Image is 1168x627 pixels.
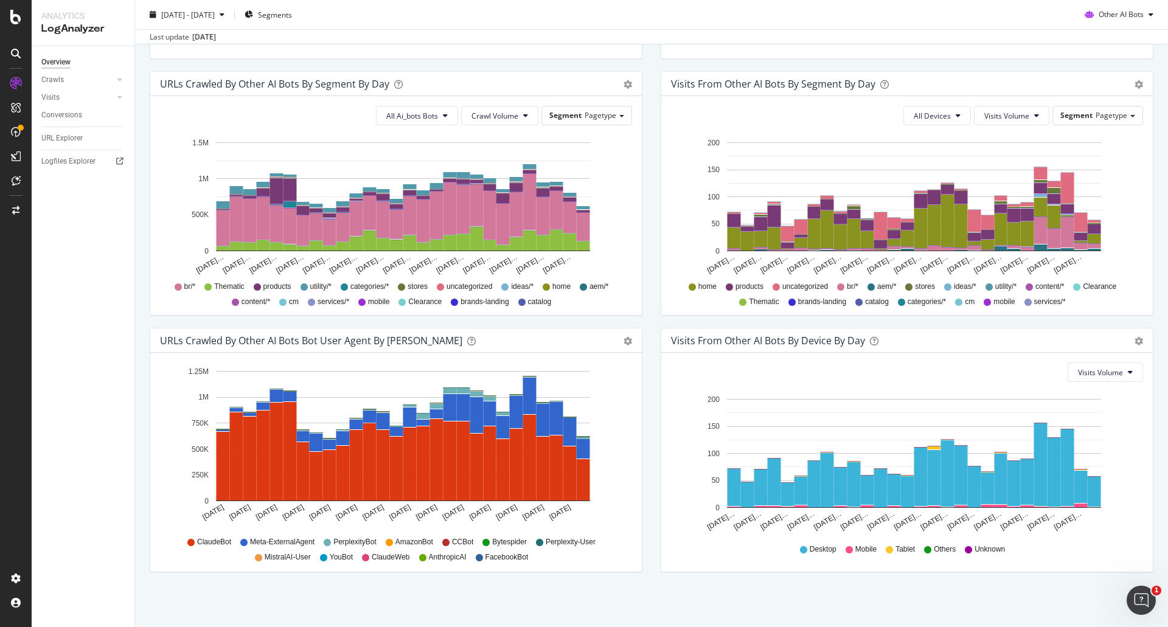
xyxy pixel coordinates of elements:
[707,139,720,147] text: 200
[485,552,529,563] span: FacebookBot
[1096,110,1127,120] span: Pagetype
[915,282,935,292] span: stores
[995,282,1017,292] span: utility/*
[204,247,209,255] text: 0
[585,110,616,120] span: Pagetype
[240,5,297,24] button: Segments
[715,504,720,512] text: 0
[160,362,628,532] svg: A chart.
[258,9,292,19] span: Segments
[214,282,244,292] span: Thematic
[698,282,717,292] span: home
[386,111,438,121] span: All Ai_bots Bots
[1078,367,1123,378] span: Visits Volume
[41,155,126,168] a: Logfiles Explorer
[1060,110,1093,120] span: Segment
[361,503,385,522] text: [DATE]
[707,193,720,201] text: 100
[408,297,442,307] span: Clearance
[281,503,305,522] text: [DATE]
[368,297,389,307] span: mobile
[228,503,252,522] text: [DATE]
[521,503,546,522] text: [DATE]
[914,111,951,121] span: All Devices
[671,135,1139,276] svg: A chart.
[41,74,64,86] div: Crawls
[41,91,114,104] a: Visits
[984,111,1029,121] span: Visits Volume
[452,537,473,547] span: CCBot
[1135,337,1143,345] div: gear
[511,282,534,292] span: ideas/*
[1135,80,1143,89] div: gear
[546,537,596,547] span: Perplexity-User
[189,367,209,376] text: 1.25M
[429,552,467,563] span: AnthropicAI
[198,175,209,183] text: 1M
[350,282,389,292] span: categories/*
[318,297,349,307] span: services/*
[150,32,216,43] div: Last update
[735,282,763,292] span: products
[335,503,359,522] text: [DATE]
[160,135,628,276] svg: A chart.
[671,392,1139,533] div: A chart.
[192,211,209,220] text: 500K
[395,537,433,547] span: AmazonBot
[707,165,720,174] text: 150
[41,74,114,86] a: Crawls
[414,503,439,522] text: [DATE]
[715,247,720,255] text: 0
[160,334,462,347] div: URLs Crawled by Other AI Bots bot User Agent By [PERSON_NAME]
[263,282,291,292] span: products
[865,297,889,307] span: catalog
[41,56,71,69] div: Overview
[707,395,720,404] text: 200
[903,106,971,125] button: All Devices
[447,282,492,292] span: uncategorized
[492,537,527,547] span: Bytespider
[974,106,1049,125] button: Visits Volume
[376,106,458,125] button: All Ai_bots Bots
[671,78,875,90] div: Visits from Other AI Bots By Segment By Day
[934,544,956,555] span: Others
[461,106,538,125] button: Crawl Volume
[161,9,215,19] span: [DATE] - [DATE]
[1035,282,1064,292] span: content/*
[624,80,632,89] div: gear
[41,56,126,69] a: Overview
[624,337,632,345] div: gear
[254,503,279,522] text: [DATE]
[589,282,608,292] span: aem/*
[1080,5,1158,24] button: Other AI Bots
[197,537,231,547] span: ClaudeBot
[468,503,492,522] text: [DATE]
[810,544,836,555] span: Desktop
[712,220,720,228] text: 50
[495,503,519,522] text: [DATE]
[965,297,975,307] span: cm
[192,471,209,479] text: 250K
[461,297,509,307] span: brands-landing
[308,503,332,522] text: [DATE]
[310,282,332,292] span: utility/*
[441,503,465,522] text: [DATE]
[993,297,1015,307] span: mobile
[192,139,209,147] text: 1.5M
[954,282,976,292] span: ideas/*
[192,32,216,43] div: [DATE]
[782,282,828,292] span: uncategorized
[201,503,225,522] text: [DATE]
[1083,282,1116,292] span: Clearance
[1099,9,1144,19] span: Other AI Bots
[333,537,377,547] span: PerplexityBot
[372,552,409,563] span: ClaudeWeb
[41,10,125,22] div: Analytics
[471,111,518,121] span: Crawl Volume
[330,552,353,563] span: YouBot
[41,155,96,168] div: Logfiles Explorer
[388,503,412,522] text: [DATE]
